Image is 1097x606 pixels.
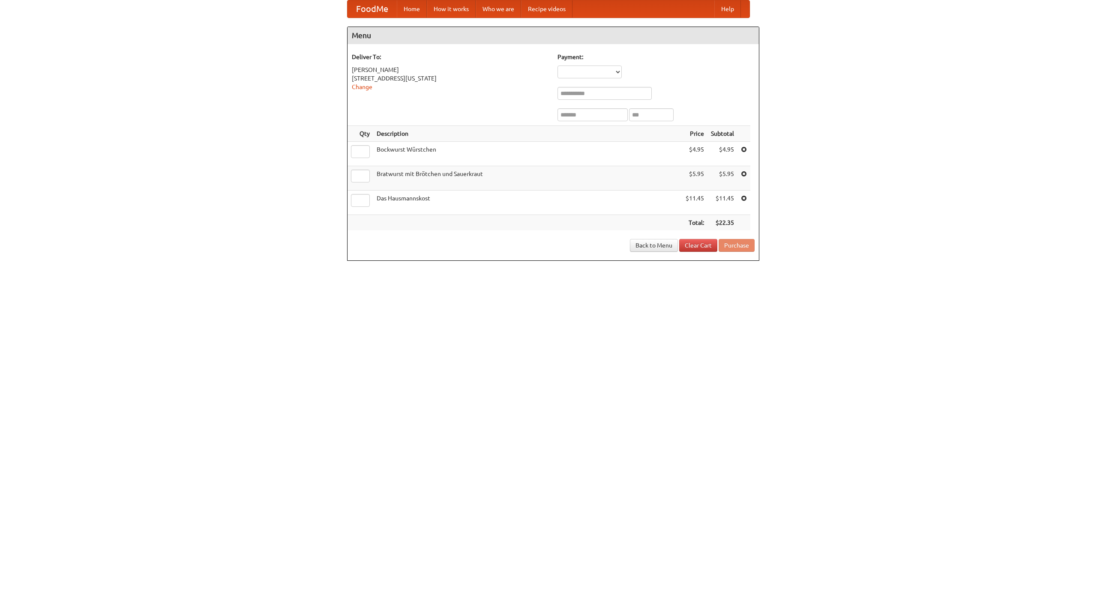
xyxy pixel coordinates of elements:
[427,0,476,18] a: How it works
[682,215,707,231] th: Total:
[352,66,549,74] div: [PERSON_NAME]
[352,84,372,90] a: Change
[714,0,741,18] a: Help
[682,126,707,142] th: Price
[679,239,717,252] a: Clear Cart
[719,239,755,252] button: Purchase
[397,0,427,18] a: Home
[373,142,682,166] td: Bockwurst Würstchen
[373,126,682,142] th: Description
[707,126,737,142] th: Subtotal
[707,142,737,166] td: $4.95
[707,191,737,215] td: $11.45
[348,0,397,18] a: FoodMe
[682,142,707,166] td: $4.95
[373,191,682,215] td: Das Hausmannskost
[521,0,572,18] a: Recipe videos
[682,166,707,191] td: $5.95
[557,53,755,61] h5: Payment:
[348,126,373,142] th: Qty
[682,191,707,215] td: $11.45
[630,239,678,252] a: Back to Menu
[348,27,759,44] h4: Menu
[476,0,521,18] a: Who we are
[352,74,549,83] div: [STREET_ADDRESS][US_STATE]
[707,215,737,231] th: $22.35
[373,166,682,191] td: Bratwurst mit Brötchen und Sauerkraut
[352,53,549,61] h5: Deliver To:
[707,166,737,191] td: $5.95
